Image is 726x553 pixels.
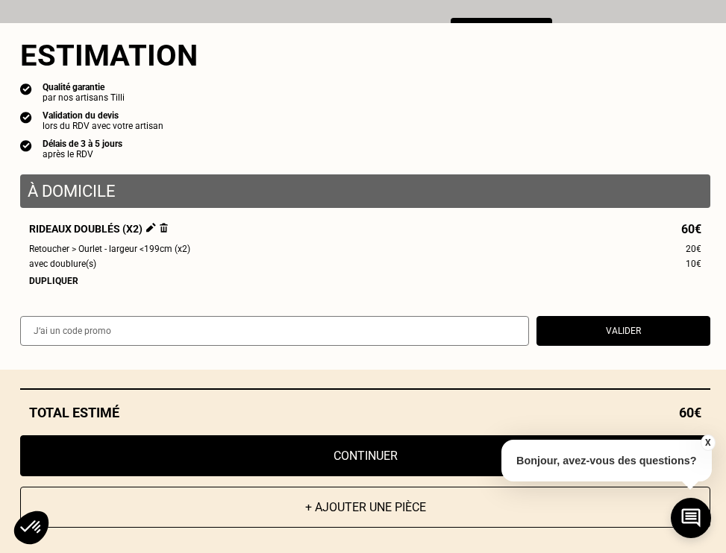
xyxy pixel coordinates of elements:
[43,92,125,103] div: par nos artisans Tilli
[20,110,32,124] img: icon list info
[20,82,32,95] img: icon list info
[20,139,32,152] img: icon list info
[681,223,701,236] span: 60€
[43,110,163,121] div: Validation du devis
[28,182,703,200] p: À domicile
[43,121,163,131] div: lors du RDV avec votre artisan
[20,487,710,528] button: + Ajouter une pièce
[29,276,701,286] div: Dupliquer
[43,149,122,159] div: après le RDV
[686,258,701,271] span: 10€
[20,38,710,73] section: Estimation
[20,435,710,476] button: Continuer
[43,139,122,149] div: Délais de 3 à 5 jours
[686,243,701,256] span: 20€
[160,223,168,233] img: Supprimer
[20,316,529,346] input: J‘ai un code promo
[29,223,168,236] span: Rideaux doublés (x2)
[536,316,710,346] button: Valider
[20,405,710,420] div: Total estimé
[700,434,715,451] button: X
[29,258,96,271] span: avec doublure(s)
[43,82,125,92] div: Qualité garantie
[679,405,701,420] span: 60€
[146,223,156,233] img: Éditer
[29,243,190,256] span: Retoucher > Ourlet - largeur <199cm (x2)
[501,440,712,481] p: Bonjour, avez-vous des questions?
